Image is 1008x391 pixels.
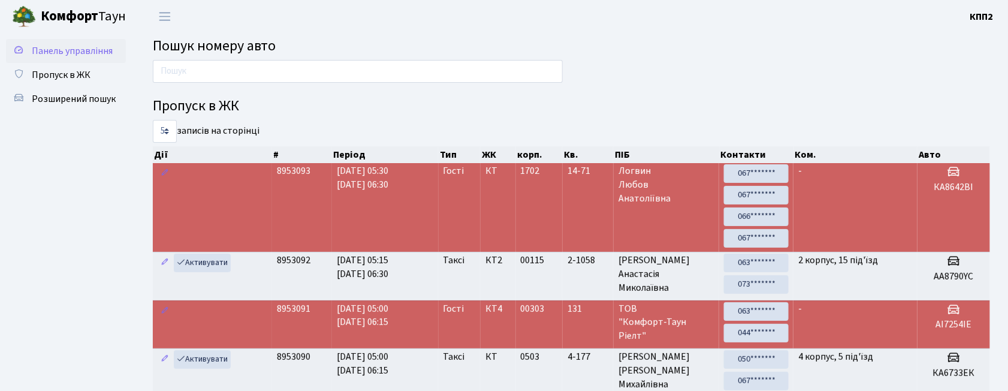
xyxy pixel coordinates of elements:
[521,350,540,363] span: 0503
[970,10,994,23] b: КПП2
[337,254,388,281] span: [DATE] 05:15 [DATE] 06:30
[153,120,177,143] select: записів на сторінці
[568,254,609,267] span: 2-1058
[443,254,465,267] span: Таксі
[521,254,545,267] span: 00115
[32,92,116,106] span: Розширений пошук
[485,302,511,316] span: КТ4
[439,146,481,163] th: Тип
[922,319,985,330] h5: АI7254IE
[6,63,126,87] a: Пропуск в ЖК
[153,60,563,83] input: Пошук
[332,146,438,163] th: Період
[485,350,511,364] span: КТ
[337,350,388,377] span: [DATE] 05:00 [DATE] 06:15
[277,350,310,363] span: 8953090
[6,87,126,111] a: Розширений пошук
[481,146,516,163] th: ЖК
[618,254,715,295] span: [PERSON_NAME] Анастасія Миколаївна
[158,164,172,183] a: Редагувати
[568,302,609,316] span: 131
[153,120,259,143] label: записів на сторінці
[521,302,545,315] span: 00303
[443,164,464,178] span: Гості
[41,7,98,26] b: Комфорт
[41,7,126,27] span: Таун
[798,350,873,363] span: 4 корпус, 5 під'їзд
[922,368,985,379] h5: КА6733ЕК
[277,164,310,178] span: 8953093
[568,350,609,364] span: 4-177
[443,350,465,364] span: Таксі
[12,5,36,29] img: logo.png
[277,302,310,315] span: 8953091
[158,350,172,369] a: Редагувати
[798,164,802,178] span: -
[794,146,918,163] th: Ком.
[32,68,90,82] span: Пропуск в ЖК
[337,164,388,191] span: [DATE] 05:30 [DATE] 06:30
[272,146,332,163] th: #
[32,44,113,58] span: Панель управління
[922,182,985,193] h5: КА8642ВІ
[798,254,878,267] span: 2 корпус, 15 під'їзд
[485,254,511,267] span: КТ2
[918,146,990,163] th: Авто
[485,164,511,178] span: КТ
[174,254,231,272] a: Активувати
[153,146,272,163] th: Дії
[150,7,180,26] button: Переключити навігацію
[618,164,715,206] span: Логвин Любов Анатоліївна
[618,302,715,344] span: ТОВ "Комфорт-Таун Ріелт"
[563,146,614,163] th: Кв.
[568,164,609,178] span: 14-71
[720,146,794,163] th: Контакти
[922,271,985,282] h5: АА8790YC
[337,302,388,329] span: [DATE] 05:00 [DATE] 06:15
[443,302,464,316] span: Гості
[521,164,540,178] span: 1702
[614,146,720,163] th: ПІБ
[516,146,563,163] th: корп.
[174,350,231,369] a: Активувати
[158,254,172,272] a: Редагувати
[153,35,276,56] span: Пошук номеру авто
[153,98,990,115] h4: Пропуск в ЖК
[970,10,994,24] a: КПП2
[158,302,172,321] a: Редагувати
[798,302,802,315] span: -
[6,39,126,63] a: Панель управління
[277,254,310,267] span: 8953092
